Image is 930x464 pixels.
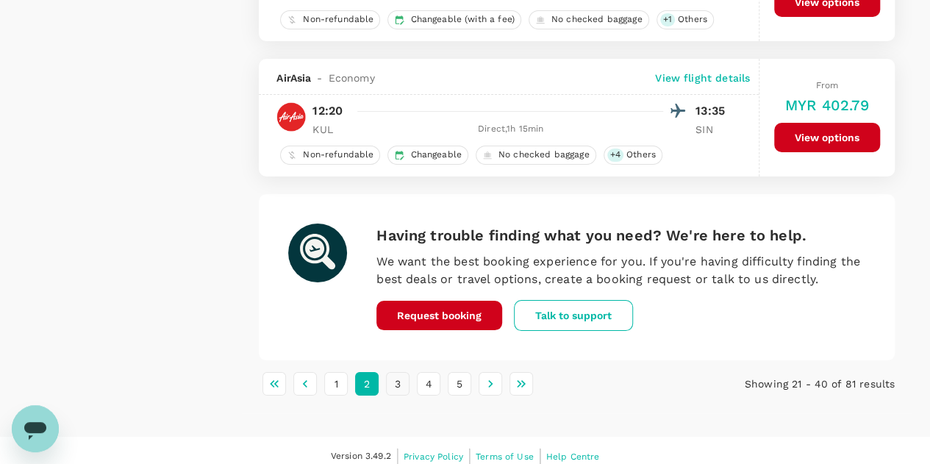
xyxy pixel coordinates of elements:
[655,71,750,85] p: View flight details
[376,224,865,247] h6: Having trouble finding what you need? We're here to help.
[774,123,880,152] button: View options
[387,10,521,29] div: Changeable (with a fee)
[386,372,409,396] button: Go to page 3
[280,10,380,29] div: Non-refundable
[683,376,895,391] p: Showing 21 - 40 of 81 results
[328,71,374,85] span: Economy
[262,372,286,396] button: Go to first page
[376,253,865,288] p: We want the best booking experience for you. If you're having difficulty finding the best deals o...
[387,146,468,165] div: Changeable
[276,71,311,85] span: AirAsia
[816,80,839,90] span: From
[785,93,870,117] h6: MYR 402.79
[312,122,349,137] p: KUL
[355,372,379,396] button: page 2
[293,372,317,396] button: Go to previous page
[280,146,380,165] div: Non-refundable
[259,372,683,396] nav: pagination navigation
[695,122,732,137] p: SIN
[607,149,623,161] span: + 4
[695,102,732,120] p: 13:35
[546,451,600,462] span: Help Centre
[529,10,649,29] div: No checked baggage
[297,13,379,26] span: Non-refundable
[12,405,59,452] iframe: Button to launch messaging window
[331,449,391,464] span: Version 3.49.2
[660,13,675,26] span: + 1
[620,149,662,161] span: Others
[376,301,502,330] button: Request booking
[476,146,596,165] div: No checked baggage
[404,13,520,26] span: Changeable (with a fee)
[324,372,348,396] button: Go to page 1
[404,451,463,462] span: Privacy Policy
[479,372,502,396] button: Go to next page
[493,149,595,161] span: No checked baggage
[417,372,440,396] button: Go to page 4
[546,13,648,26] span: No checked baggage
[311,71,328,85] span: -
[476,451,534,462] span: Terms of Use
[509,372,533,396] button: Go to last page
[657,10,714,29] div: +1Others
[358,122,663,137] div: Direct , 1h 15min
[297,149,379,161] span: Non-refundable
[276,102,306,132] img: AK
[404,149,468,161] span: Changeable
[514,300,633,331] button: Talk to support
[672,13,713,26] span: Others
[312,102,343,120] p: 12:20
[604,146,662,165] div: +4Others
[448,372,471,396] button: Go to page 5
